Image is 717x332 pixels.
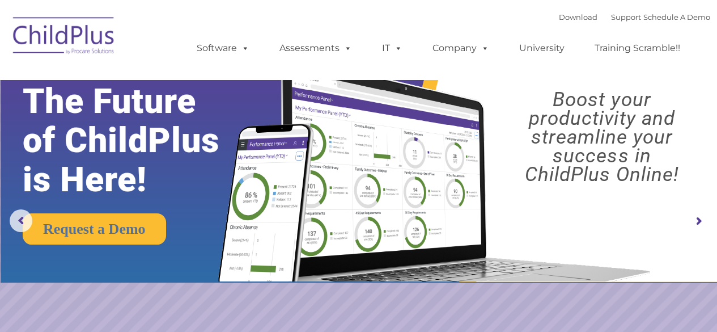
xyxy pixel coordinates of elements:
a: Training Scramble!! [583,37,691,60]
span: Last name [158,75,192,83]
a: University [508,37,576,60]
a: Download [559,12,597,22]
img: ChildPlus by Procare Solutions [7,9,121,66]
a: Company [421,37,500,60]
a: Schedule A Demo [643,12,710,22]
a: Assessments [268,37,363,60]
rs-layer: Boost your productivity and streamline your success in ChildPlus Online! [495,90,708,184]
a: IT [371,37,414,60]
rs-layer: The Future of ChildPlus is Here! [23,82,252,199]
span: Phone number [158,121,206,130]
a: Support [611,12,641,22]
a: Request a Demo [23,213,166,245]
font: | [559,12,710,22]
a: Software [185,37,261,60]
